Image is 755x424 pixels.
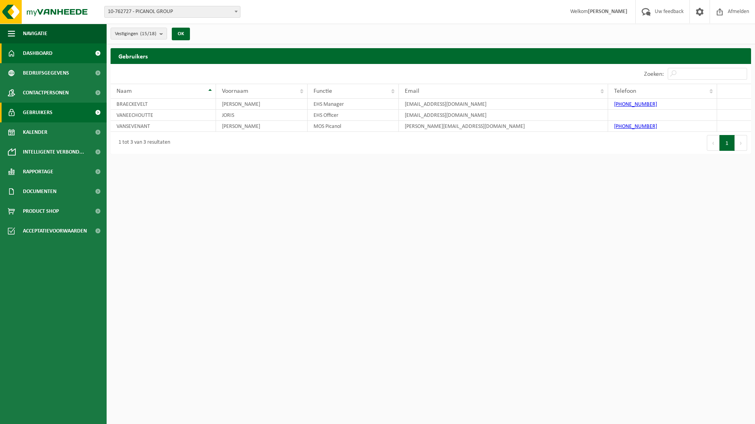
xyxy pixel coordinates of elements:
[140,31,156,36] count: (15/18)
[104,6,240,18] span: 10-762727 - PICANOL GROUP
[707,135,719,151] button: Previous
[308,99,398,110] td: EHS Manager
[23,43,53,63] span: Dashboard
[719,135,735,151] button: 1
[116,88,132,94] span: Naam
[111,99,216,110] td: BRAECKEVELT
[23,201,59,221] span: Product Shop
[111,110,216,121] td: VANEECHOUTTE
[405,88,419,94] span: Email
[735,135,747,151] button: Next
[614,124,657,129] a: [PHONE_NUMBER]
[23,221,87,241] span: Acceptatievoorwaarden
[23,122,47,142] span: Kalender
[308,110,398,121] td: EHS Officer
[172,28,190,40] button: OK
[216,110,308,121] td: JORIS
[23,142,84,162] span: Intelligente verbond...
[399,99,608,110] td: [EMAIL_ADDRESS][DOMAIN_NAME]
[308,121,398,132] td: MOS Picanol
[23,24,47,43] span: Navigatie
[314,88,332,94] span: Functie
[23,162,53,182] span: Rapportage
[588,9,627,15] strong: [PERSON_NAME]
[111,48,751,64] h2: Gebruikers
[111,28,167,39] button: Vestigingen(15/18)
[614,101,657,107] a: [PHONE_NUMBER]
[644,71,664,77] label: Zoeken:
[216,121,308,132] td: [PERSON_NAME]
[614,88,636,94] span: Telefoon
[105,6,240,17] span: 10-762727 - PICANOL GROUP
[216,99,308,110] td: [PERSON_NAME]
[399,121,608,132] td: [PERSON_NAME][EMAIL_ADDRESS][DOMAIN_NAME]
[399,110,608,121] td: [EMAIL_ADDRESS][DOMAIN_NAME]
[23,63,69,83] span: Bedrijfsgegevens
[23,83,69,103] span: Contactpersonen
[111,121,216,132] td: VANSEVENANT
[23,182,56,201] span: Documenten
[115,136,170,150] div: 1 tot 3 van 3 resultaten
[23,103,53,122] span: Gebruikers
[222,88,248,94] span: Voornaam
[115,28,156,40] span: Vestigingen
